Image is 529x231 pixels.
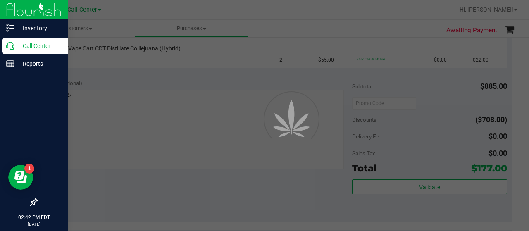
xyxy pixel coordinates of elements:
[24,164,34,174] iframe: Resource center unread badge
[6,60,14,68] inline-svg: Reports
[8,165,33,190] iframe: Resource center
[14,59,64,69] p: Reports
[4,214,64,221] p: 02:42 PM EDT
[14,23,64,33] p: Inventory
[6,42,14,50] inline-svg: Call Center
[4,221,64,227] p: [DATE]
[6,24,14,32] inline-svg: Inventory
[14,41,64,51] p: Call Center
